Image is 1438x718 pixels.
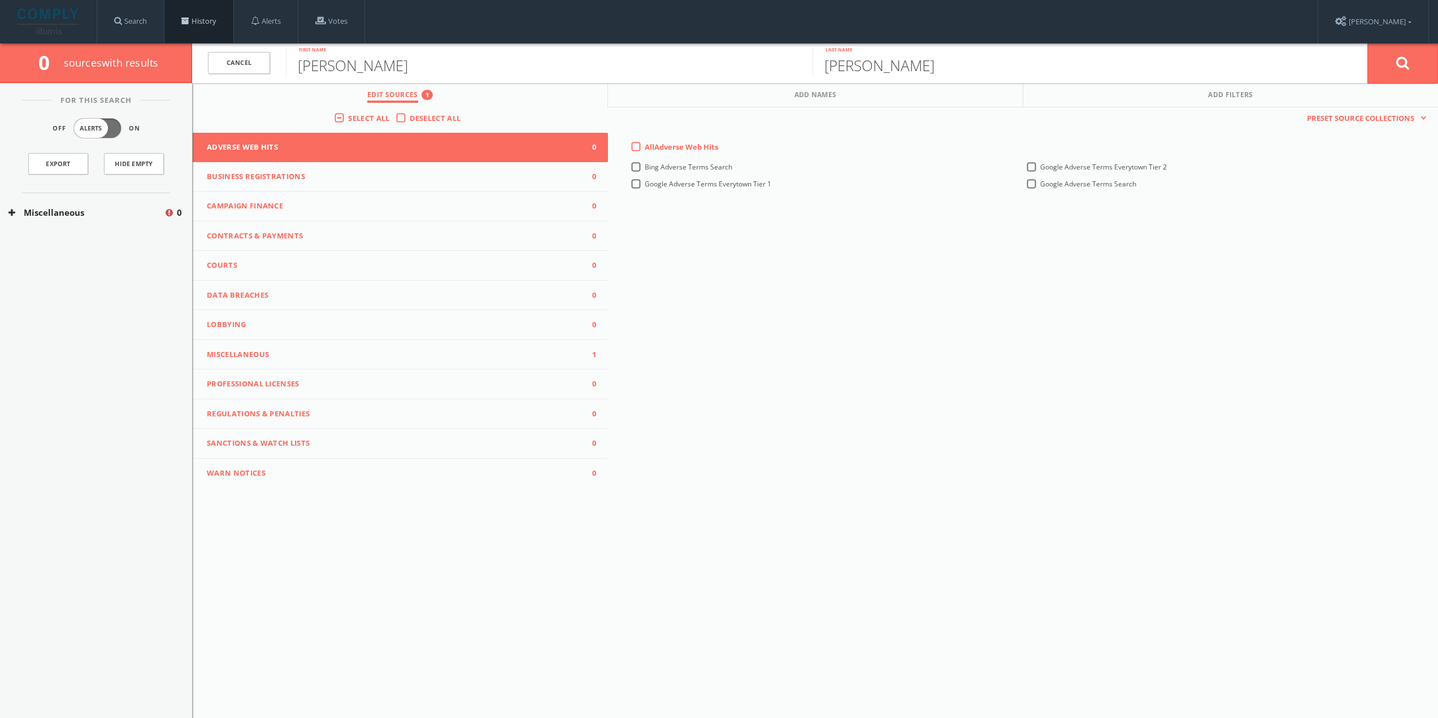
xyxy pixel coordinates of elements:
[193,281,608,311] button: Data Breaches0
[645,179,771,189] span: Google Adverse Terms Everytown Tier 1
[1023,83,1438,107] button: Add Filters
[410,113,461,123] span: Deselect All
[422,90,433,100] div: 1
[207,319,580,330] span: Lobbying
[207,171,580,182] span: Business Registrations
[207,408,580,420] span: Regulations & Penalties
[207,290,580,301] span: Data Breaches
[193,369,608,399] button: Professional Licenses0
[193,162,608,192] button: Business Registrations0
[38,49,59,76] span: 0
[193,83,608,107] button: Edit Sources1
[645,142,718,152] span: All Adverse Web Hits
[53,124,66,133] span: Off
[18,8,81,34] img: illumis
[52,95,140,106] span: For This Search
[1301,113,1420,124] span: Preset Source Collections
[207,230,580,242] span: Contracts & Payments
[580,468,597,479] span: 0
[1301,113,1427,124] button: Preset Source Collections
[193,310,608,340] button: Lobbying0
[580,142,597,153] span: 0
[193,429,608,459] button: Sanctions & Watch Lists0
[193,221,608,251] button: Contracts & Payments0
[193,251,608,281] button: Courts0
[580,260,597,271] span: 0
[193,192,608,221] button: Campaign Finance0
[28,153,88,175] a: Export
[580,378,597,390] span: 0
[207,349,580,360] span: Miscellaneous
[580,408,597,420] span: 0
[580,349,597,360] span: 1
[193,133,608,162] button: Adverse Web Hits0
[8,206,164,219] button: Miscellaneous
[580,438,597,449] span: 0
[193,340,608,370] button: Miscellaneous1
[580,171,597,182] span: 0
[580,319,597,330] span: 0
[367,90,418,103] span: Edit Sources
[177,206,182,219] span: 0
[1208,90,1253,103] span: Add Filters
[208,52,270,74] a: Cancel
[207,260,580,271] span: Courts
[207,468,580,479] span: WARN Notices
[207,201,580,212] span: Campaign Finance
[207,142,580,153] span: Adverse Web Hits
[348,113,389,123] span: Select All
[1040,179,1136,189] span: Google Adverse Terms Search
[64,56,159,69] span: source s with results
[580,201,597,212] span: 0
[580,290,597,301] span: 0
[207,378,580,390] span: Professional Licenses
[580,230,597,242] span: 0
[193,459,608,488] button: WARN Notices0
[129,124,140,133] span: On
[645,162,732,172] span: Bing Adverse Terms Search
[207,438,580,449] span: Sanctions & Watch Lists
[104,153,164,175] button: Hide Empty
[1040,162,1167,172] span: Google Adverse Terms Everytown Tier 2
[608,83,1023,107] button: Add Names
[193,399,608,429] button: Regulations & Penalties0
[794,90,837,103] span: Add Names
